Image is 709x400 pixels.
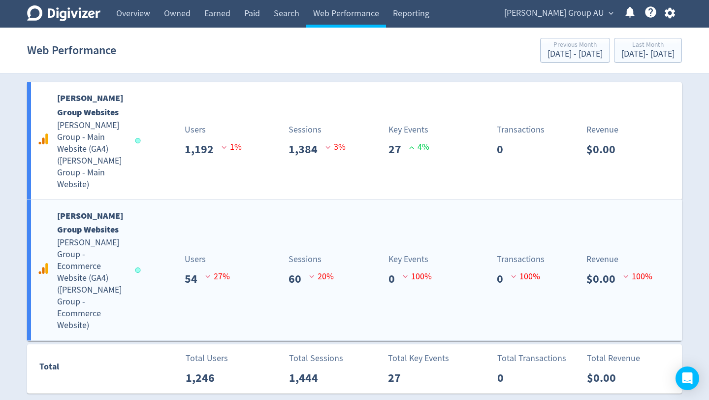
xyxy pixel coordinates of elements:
[511,270,540,283] p: 100 %
[57,92,123,118] b: [PERSON_NAME] Group Websites
[586,253,652,266] p: Revenue
[548,41,603,50] div: Previous Month
[135,138,144,143] span: Data last synced: 18 Aug 2025, 12:02am (AEST)
[289,352,343,365] p: Total Sessions
[388,140,409,158] p: 27
[185,123,242,136] p: Users
[185,270,205,288] p: 54
[497,140,511,158] p: 0
[388,123,429,136] p: Key Events
[587,369,624,387] p: $0.00
[497,352,566,365] p: Total Transactions
[586,123,623,136] p: Revenue
[403,270,432,283] p: 100 %
[309,270,334,283] p: 20 %
[614,38,682,63] button: Last Month[DATE]- [DATE]
[186,352,228,365] p: Total Users
[676,367,699,390] div: Open Intercom Messenger
[497,369,512,387] p: 0
[37,263,49,274] svg: Google Analytics
[504,5,604,21] span: [PERSON_NAME] Group AU
[621,50,675,59] div: [DATE] - [DATE]
[388,253,432,266] p: Key Events
[388,369,409,387] p: 27
[185,253,230,266] p: Users
[205,270,230,283] p: 27 %
[388,270,403,288] p: 0
[388,352,449,365] p: Total Key Events
[27,34,116,66] h1: Web Performance
[497,253,545,266] p: Transactions
[497,123,545,136] p: Transactions
[586,140,623,158] p: $0.00
[57,237,126,332] h5: [PERSON_NAME] Group - Ecommerce Website (GA4) ( [PERSON_NAME] Group - Ecommerce Website )
[501,5,616,21] button: [PERSON_NAME] Group AU
[587,352,640,365] p: Total Revenue
[409,140,429,154] p: 4 %
[289,270,309,288] p: 60
[27,82,682,200] a: [PERSON_NAME] Group Websites[PERSON_NAME] Group - Main Website (GA4)([PERSON_NAME] Group - Main W...
[186,369,223,387] p: 1,246
[222,140,242,154] p: 1 %
[540,38,610,63] button: Previous Month[DATE] - [DATE]
[135,267,144,273] span: Data last synced: 18 Aug 2025, 12:02am (AEST)
[289,123,346,136] p: Sessions
[289,369,326,387] p: 1,444
[27,200,682,341] a: [PERSON_NAME] Group Websites[PERSON_NAME] Group - Ecommerce Website (GA4)([PERSON_NAME] Group - E...
[289,140,325,158] p: 1,384
[57,120,126,191] h5: [PERSON_NAME] Group - Main Website (GA4) ( [PERSON_NAME] Group - Main Website )
[623,270,652,283] p: 100 %
[607,9,615,18] span: expand_more
[57,210,123,236] b: [PERSON_NAME] Group Websites
[37,133,49,145] svg: Google Analytics
[325,140,346,154] p: 3 %
[621,41,675,50] div: Last Month
[586,270,623,288] p: $0.00
[185,140,222,158] p: 1,192
[289,253,334,266] p: Sessions
[39,360,136,378] div: Total
[497,270,511,288] p: 0
[548,50,603,59] div: [DATE] - [DATE]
